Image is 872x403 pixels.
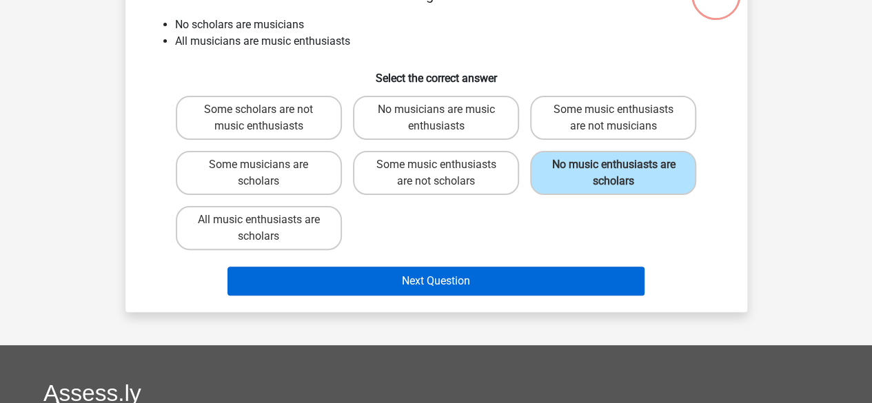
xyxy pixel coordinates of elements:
label: No musicians are music enthusiasts [353,96,519,140]
li: All musicians are music enthusiasts [175,33,725,50]
label: All music enthusiasts are scholars [176,206,342,250]
label: Some musicians are scholars [176,151,342,195]
label: Some scholars are not music enthusiasts [176,96,342,140]
label: Some music enthusiasts are not musicians [530,96,696,140]
button: Next Question [227,267,645,296]
label: Some music enthusiasts are not scholars [353,151,519,195]
h6: Select the correct answer [148,61,725,85]
li: No scholars are musicians [175,17,725,33]
label: No music enthusiasts are scholars [530,151,696,195]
